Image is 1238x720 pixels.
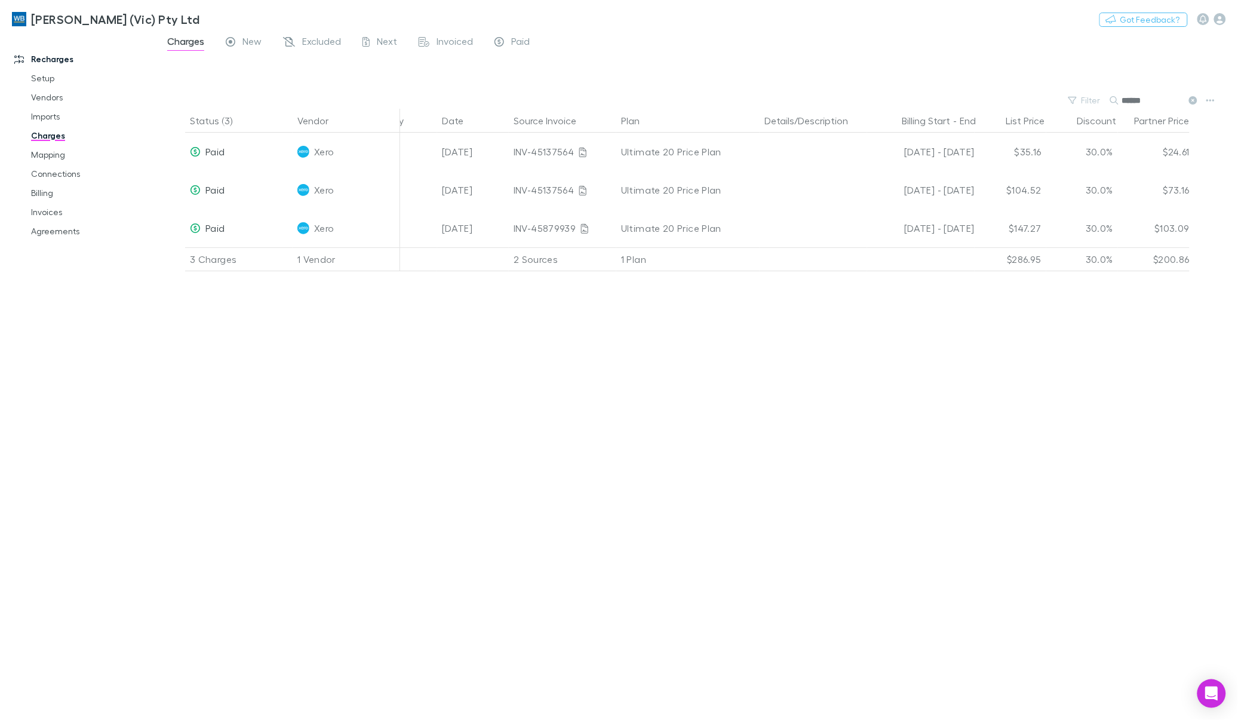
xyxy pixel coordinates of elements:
span: Paid [205,222,225,234]
button: Date [442,109,478,133]
button: Partner Price [1135,109,1204,133]
a: Setup [19,69,165,88]
img: Xero's Logo [297,146,309,158]
div: $24.61 [1118,133,1190,171]
div: [DATE] - [DATE] [872,171,975,209]
a: Vendors [19,88,165,107]
a: Billing [19,183,165,203]
button: Got Feedback? [1099,13,1188,27]
button: End [960,109,976,133]
span: New [242,35,262,51]
div: INV-45137564 [514,133,612,171]
button: Filter [1062,93,1108,108]
a: [PERSON_NAME] (Vic) Pty Ltd [5,5,207,33]
button: Discount [1077,109,1131,133]
a: Recharges [2,50,165,69]
div: $147.27 [975,209,1046,247]
span: Excluded [302,35,341,51]
button: Billing Start [902,109,951,133]
div: [DATE] [437,171,509,209]
div: $104.52 [975,171,1046,209]
button: List Price [1006,109,1059,133]
div: Ultimate 20 Price Plan [621,209,755,247]
span: Charges [167,35,204,51]
span: Xero [314,171,334,209]
span: Xero [314,209,334,247]
button: Details/Description [764,109,862,133]
button: Source Invoice [514,109,591,133]
a: Connections [19,164,165,183]
div: $286.95 [975,247,1046,271]
div: - [872,109,988,133]
button: Vendor [297,109,343,133]
div: 30.0% [1046,171,1118,209]
span: Paid [205,146,225,157]
div: 30.0% [1046,247,1118,271]
span: Invoiced [437,35,473,51]
div: $103.09 [1118,209,1190,247]
div: [DATE] - [DATE] [872,133,975,171]
a: Imports [19,107,165,126]
div: [DATE] [437,133,509,171]
img: William Buck (Vic) Pty Ltd's Logo [12,12,26,26]
h3: [PERSON_NAME] (Vic) Pty Ltd [31,12,199,26]
span: Xero [314,133,334,171]
div: 30.0% [1046,209,1118,247]
a: Agreements [19,222,165,241]
a: Charges [19,126,165,145]
div: [DATE] [437,209,509,247]
div: INV-45137564 [514,171,612,209]
div: Open Intercom Messenger [1197,679,1226,708]
div: $200.86 [1118,247,1190,271]
div: $35.16 [975,133,1046,171]
div: $73.16 [1118,171,1190,209]
div: 30.0% [1046,133,1118,171]
button: Plan [621,109,654,133]
div: INV-45879939 [514,209,612,247]
a: Invoices [19,203,165,222]
span: Next [377,35,397,51]
div: 1 Vendor [293,247,400,271]
div: 3 Charges [185,247,293,271]
span: Paid [511,35,530,51]
div: 1 Plan [616,247,760,271]
div: 2 Sources [509,247,616,271]
img: Xero's Logo [297,184,309,196]
button: Status (3) [190,109,247,133]
div: Ultimate 20 Price Plan [621,133,755,171]
span: Paid [205,184,225,195]
div: [DATE] - [DATE] [872,209,975,247]
div: Ultimate 20 Price Plan [621,171,755,209]
a: Mapping [19,145,165,164]
img: Xero's Logo [297,222,309,234]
